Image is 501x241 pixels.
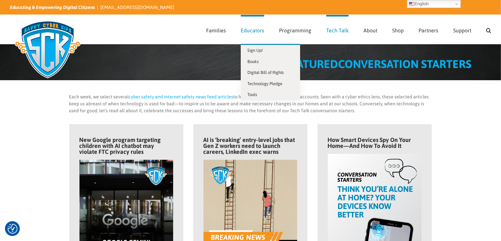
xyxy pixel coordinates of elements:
a: Sign Up! [241,45,300,56]
a: Digital Bill of Rights [241,67,300,78]
a: Support [453,15,471,44]
h4: New Google program targeting children with AI chatbot may violate FTC privacy rules [79,137,173,155]
a: Tech Talk [326,15,349,44]
a: About [363,15,377,44]
a: Technology Pledge [241,78,300,89]
img: Revisit consent button [8,224,17,234]
h4: AI is ‘breaking’ entry-level jobs that Gen Z workers need to launch careers, LinkedIn exec warns [204,137,297,155]
span: Educators [241,28,264,33]
span: Technology Pledge [247,81,282,86]
span: About [363,28,377,33]
nav: Main Menu [206,15,491,44]
span: Partners [419,28,438,33]
span: CONVERSATION STARTERS [338,57,471,70]
a: Search [486,15,491,44]
a: cyber safety and internet safety news feed articles [129,94,234,99]
a: Shop [392,15,404,44]
a: Families [206,15,226,44]
button: Consent Preferences [8,224,17,234]
span: Families [206,28,226,33]
a: Educators [241,15,264,44]
span: Books [247,59,259,64]
a: Books [241,56,300,67]
a: [EMAIL_ADDRESS][DOMAIN_NAME] [100,5,174,10]
a: Partners [419,15,438,44]
img: en [409,1,414,7]
span: Digital Bill of Rights [247,70,284,75]
span: Shop [392,28,404,33]
span: FEATURED [285,57,338,70]
span: Tech Talk [326,28,349,33]
span: Tools [247,92,257,97]
span: Sign Up! [247,48,263,53]
i: Educating & Empowering Digital Citizens [10,5,95,10]
p: Each week, we select several to highlight on our social media accounts. Seen with a cyber ethics ... [69,93,432,114]
a: Tools [241,89,300,100]
span: Programming [279,28,311,33]
h4: How Smart Devices Spy On Your Home—And How To Avoid It [328,137,422,149]
span: Support [453,28,471,33]
img: Savvy Cyber Kids Logo [10,17,85,83]
a: Programming [279,15,311,44]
